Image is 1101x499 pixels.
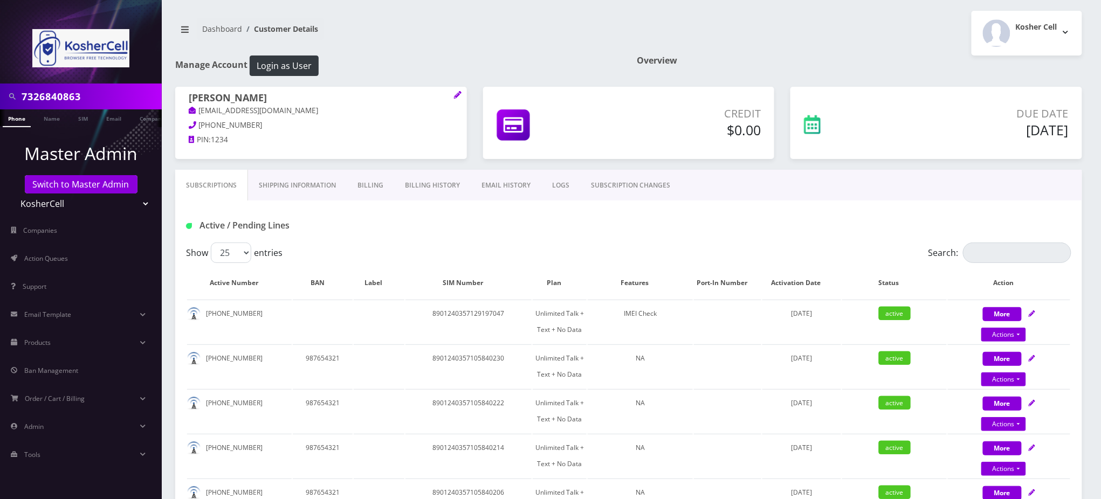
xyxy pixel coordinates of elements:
[879,351,911,365] span: active
[983,352,1022,366] button: More
[694,267,761,299] th: Port-In Number: activate to sort column ascending
[981,417,1026,431] a: Actions
[134,109,170,126] a: Company
[22,86,159,107] input: Search in Company
[189,106,319,116] a: [EMAIL_ADDRESS][DOMAIN_NAME]
[972,11,1082,56] button: Kosher Cell
[24,422,44,431] span: Admin
[32,29,129,67] img: KosherCell
[898,106,1069,122] p: Due Date
[242,23,318,34] li: Customer Details
[293,389,353,433] td: 987654321
[981,372,1026,386] a: Actions
[791,309,812,318] span: [DATE]
[24,254,68,263] span: Action Queues
[186,242,283,263] label: Show entries
[983,441,1022,455] button: More
[24,338,51,347] span: Products
[186,223,192,229] img: Active / Pending Lines
[588,267,692,299] th: Features: activate to sort column ascending
[637,56,1082,66] h1: Overview
[791,443,812,452] span: [DATE]
[405,344,532,388] td: 8901240357105840230
[187,397,201,410] img: default.png
[186,220,470,231] h1: Active / Pending Lines
[24,310,71,319] span: Email Template
[588,389,692,433] td: NA
[187,300,292,343] td: [PHONE_NUMBER]
[175,56,621,76] h1: Manage Account
[588,344,692,388] td: NA
[247,59,319,71] a: Login as User
[25,394,85,403] span: Order / Cart / Billing
[38,109,65,126] a: Name
[983,397,1022,411] button: More
[187,307,201,321] img: default.png
[293,344,353,388] td: 987654321
[202,24,242,34] a: Dashboard
[791,398,812,407] span: [DATE]
[405,389,532,433] td: 8901240357105840222
[471,170,541,201] a: EMAIL HISTORY
[928,242,1071,263] label: Search:
[187,344,292,388] td: [PHONE_NUMBER]
[533,389,587,433] td: Unlimited Talk + Text + No Data
[981,328,1026,342] a: Actions
[1016,23,1057,32] h2: Kosher Cell
[533,344,587,388] td: Unlimited Talk + Text + No Data
[347,170,394,201] a: Billing
[948,267,1070,299] th: Action: activate to sort column ascending
[791,488,812,497] span: [DATE]
[187,389,292,433] td: [PHONE_NUMBER]
[189,135,211,145] a: PIN:
[405,300,532,343] td: 8901240357129197047
[24,226,58,235] span: Companies
[842,267,947,299] th: Status: activate to sort column ascending
[533,300,587,343] td: Unlimited Talk + Text + No Data
[187,267,292,299] th: Active Number: activate to sort column ascending
[199,120,263,130] span: [PHONE_NUMBER]
[898,122,1069,138] h5: [DATE]
[533,267,587,299] th: Plan: activate to sort column ascending
[354,267,404,299] th: Label: activate to sort column ascending
[293,267,353,299] th: BAN: activate to sort column ascending
[175,170,248,201] a: Subscriptions
[580,170,681,201] a: SUBSCRIPTION CHANGES
[394,170,471,201] a: Billing History
[250,56,319,76] button: Login as User
[101,109,127,126] a: Email
[73,109,93,126] a: SIM
[175,18,621,48] nav: breadcrumb
[187,434,292,477] td: [PHONE_NUMBER]
[614,122,761,138] h5: $0.00
[791,354,812,363] span: [DATE]
[23,282,46,291] span: Support
[405,434,532,477] td: 8901240357105840214
[879,307,911,320] span: active
[983,307,1022,321] button: More
[187,352,201,365] img: default.png
[533,434,587,477] td: Unlimited Talk + Text + No Data
[879,396,911,410] span: active
[588,434,692,477] td: NA
[24,450,40,459] span: Tools
[879,441,911,454] span: active
[293,434,353,477] td: 987654321
[981,462,1026,476] a: Actions
[963,242,1071,263] input: Search:
[187,441,201,455] img: default.png
[189,92,453,105] h1: [PERSON_NAME]
[762,267,841,299] th: Activation Date: activate to sort column ascending
[405,267,532,299] th: SIM Number: activate to sort column ascending
[879,486,911,499] span: active
[25,175,137,193] a: Switch to Master Admin
[3,109,31,127] a: Phone
[541,170,580,201] a: LOGS
[211,135,228,144] span: 1234
[211,242,251,263] select: Showentries
[248,170,347,201] a: Shipping Information
[614,106,761,122] p: Credit
[588,306,692,322] div: IMEI Check
[24,366,78,375] span: Ban Management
